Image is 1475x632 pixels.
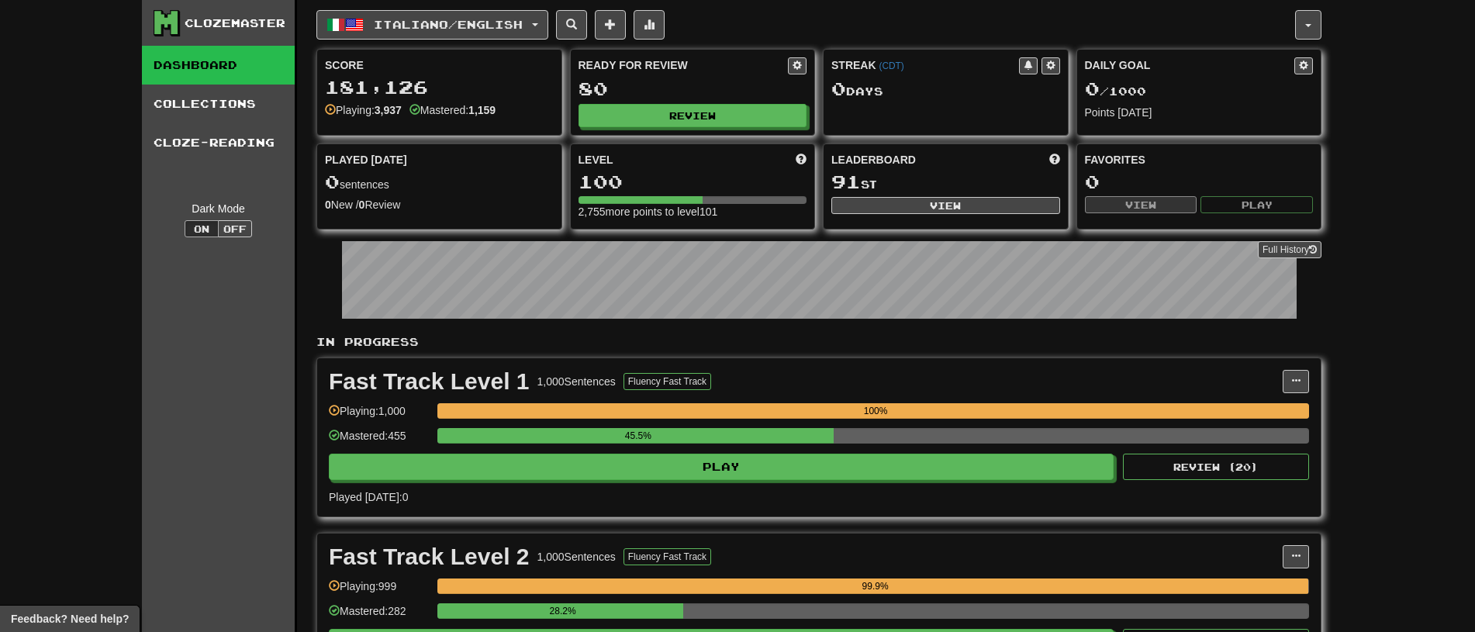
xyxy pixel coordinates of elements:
[1085,152,1314,167] div: Favorites
[579,204,807,219] div: 2,755 more points to level 101
[325,199,331,211] strong: 0
[624,548,711,565] button: Fluency Fast Track
[142,85,295,123] a: Collections
[1085,196,1197,213] button: View
[142,123,295,162] a: Cloze-Reading
[595,10,626,40] button: Add sentence to collection
[831,197,1060,214] button: View
[442,578,1308,594] div: 99.9%
[831,171,861,192] span: 91
[1085,172,1314,192] div: 0
[468,104,496,116] strong: 1,159
[1049,152,1060,167] span: This week in points, UTC
[624,373,711,390] button: Fluency Fast Track
[1085,78,1100,99] span: 0
[325,78,554,97] div: 181,126
[329,454,1114,480] button: Play
[218,220,252,237] button: Off
[329,370,530,393] div: Fast Track Level 1
[1085,105,1314,120] div: Points [DATE]
[579,57,789,73] div: Ready for Review
[442,403,1309,419] div: 100%
[375,104,402,116] strong: 3,937
[11,611,129,627] span: Open feedback widget
[325,152,407,167] span: Played [DATE]
[154,201,283,216] div: Dark Mode
[359,199,365,211] strong: 0
[329,545,530,568] div: Fast Track Level 2
[325,57,554,73] div: Score
[796,152,807,167] span: Score more points to level up
[325,172,554,192] div: sentences
[556,10,587,40] button: Search sentences
[579,79,807,98] div: 80
[442,603,683,619] div: 28.2%
[442,428,834,444] div: 45.5%
[374,18,523,31] span: Italiano / English
[1258,241,1321,258] a: Full History
[537,549,616,565] div: 1,000 Sentences
[325,102,402,118] div: Playing:
[879,60,903,71] a: (CDT)
[537,374,616,389] div: 1,000 Sentences
[1200,196,1313,213] button: Play
[142,46,295,85] a: Dashboard
[329,428,430,454] div: Mastered: 455
[1085,57,1295,74] div: Daily Goal
[325,197,554,212] div: New / Review
[329,403,430,429] div: Playing: 1,000
[579,152,613,167] span: Level
[185,220,219,237] button: On
[316,334,1321,350] p: In Progress
[634,10,665,40] button: More stats
[1123,454,1309,480] button: Review (20)
[831,79,1060,99] div: Day s
[831,57,1019,73] div: Streak
[409,102,496,118] div: Mastered:
[579,104,807,127] button: Review
[1085,85,1146,98] span: / 1000
[579,172,807,192] div: 100
[831,172,1060,192] div: st
[329,578,430,604] div: Playing: 999
[329,603,430,629] div: Mastered: 282
[831,78,846,99] span: 0
[185,16,285,31] div: Clozemaster
[329,491,408,503] span: Played [DATE]: 0
[316,10,548,40] button: Italiano/English
[831,152,916,167] span: Leaderboard
[325,171,340,192] span: 0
